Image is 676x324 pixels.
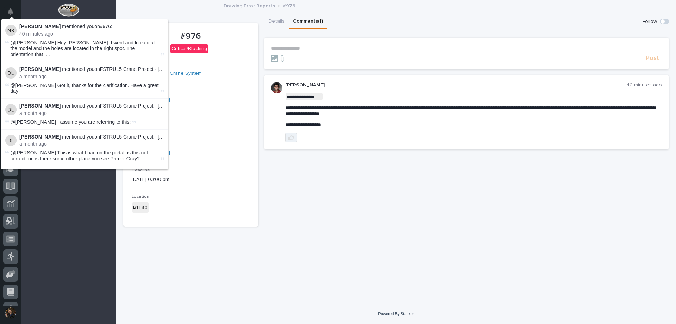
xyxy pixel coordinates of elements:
p: mentioned you on : [19,103,164,109]
span: Post [646,54,659,62]
img: Derek Lenhart [5,135,17,146]
a: FSTRUL5 Crane Project - [PERSON_NAME] Lifting Crane Project - FSTRUL.5 [100,66,272,72]
p: a month ago [19,74,164,80]
p: [DATE] 01:11 pm [132,123,250,130]
strong: [PERSON_NAME] [19,134,61,140]
p: Drawing Error Reports [224,1,275,9]
a: FSTRUL5 Crane Project - [PERSON_NAME] Lifting Crane Project - FSTRUL.5 [100,103,272,109]
img: Derek Lenhart [5,67,17,79]
strong: [PERSON_NAME] [19,24,61,29]
p: mentioned you on : [19,66,164,72]
button: Details [264,14,289,29]
img: Derek Lenhart [5,104,17,115]
a: Powered By Stacker [378,312,414,316]
button: users-avatar [3,306,18,320]
p: 40 minutes ago [19,31,164,37]
span: @[PERSON_NAME] This is what I had on the portal, is this not correct, or, is there some other pla... [11,150,148,161]
p: mentioned you on : [19,24,164,30]
button: like this post [285,133,297,142]
button: Post [643,54,662,62]
div: Critical/Blocking [170,44,208,53]
span: @[PERSON_NAME] Got it, thanks for the clarification. Have a great day! [11,82,159,94]
div: Notifications [9,8,18,20]
p: 40 minutes ago [626,82,662,88]
button: Notifications [3,4,18,19]
strong: [PERSON_NAME] [19,66,61,72]
p: mentioned you on : [19,134,164,140]
button: Comments (1) [289,14,327,29]
div: B1 Fab [132,202,149,213]
p: Follow [643,19,657,25]
p: #976 [132,31,250,42]
span: Deadline [132,168,150,172]
span: @[PERSON_NAME] Hey [PERSON_NAME]. I went and looked at the model and the holes are located in the... [11,40,159,57]
a: #976 [100,24,111,29]
p: a month ago [19,110,164,116]
img: Workspace Logo [58,4,79,17]
img: Nate Rulli [5,25,17,36]
p: [PERSON_NAME] [285,82,627,88]
span: Location [132,195,149,199]
a: FSTRUL5 Crane Project - [PERSON_NAME] Lifting Crane Project - FSTRUL.5 [100,134,272,140]
img: ROij9lOReuV7WqYxWfnW [271,82,282,93]
p: a month ago [19,141,164,147]
p: [DATE] 03:00 pm [132,176,250,183]
p: #976 [283,1,295,9]
strong: [PERSON_NAME] [19,103,61,109]
span: @[PERSON_NAME] I assume you are referring to this: [11,119,131,125]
